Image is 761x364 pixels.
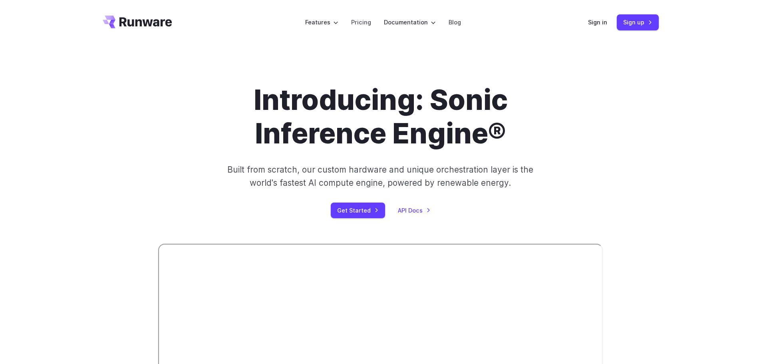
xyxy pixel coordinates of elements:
[384,18,436,27] label: Documentation
[398,206,431,215] a: API Docs
[158,83,603,150] h1: Introducing: Sonic Inference Engine®
[331,203,385,218] a: Get Started
[305,18,338,27] label: Features
[617,14,659,30] a: Sign up
[588,18,607,27] a: Sign in
[351,18,371,27] a: Pricing
[225,163,536,190] p: Built from scratch, our custom hardware and unique orchestration layer is the world's fastest AI ...
[449,18,461,27] a: Blog
[103,16,172,28] a: Go to /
